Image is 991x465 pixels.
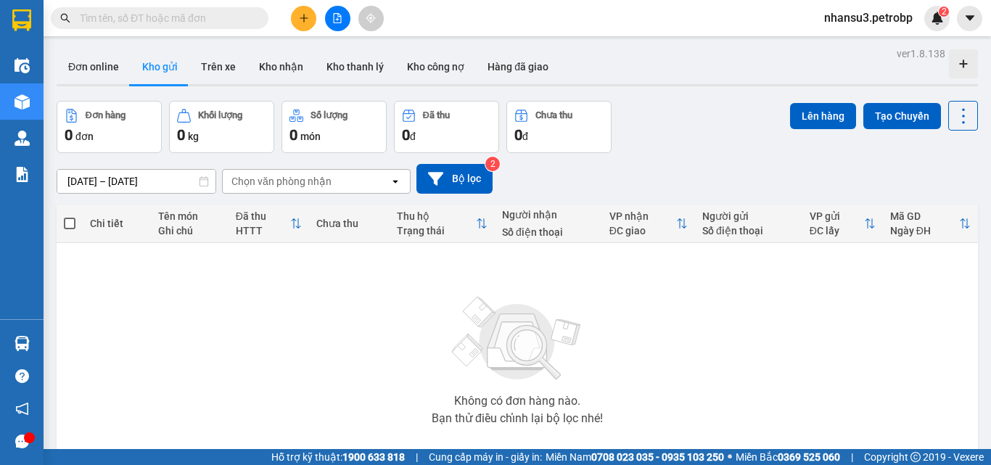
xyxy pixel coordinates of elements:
button: Lên hàng [790,103,856,129]
div: ver 1.8.138 [897,46,945,62]
span: | [851,449,853,465]
button: Kho thanh lý [315,49,395,84]
strong: 1900 633 818 [342,451,405,463]
th: Toggle SortBy [229,205,309,243]
span: đ [522,131,528,142]
div: Ngày ĐH [890,225,959,236]
span: 0 [289,126,297,144]
th: Toggle SortBy [390,205,495,243]
span: đ [410,131,416,142]
span: 0 [65,126,73,144]
input: Tìm tên, số ĐT hoặc mã đơn [80,10,251,26]
div: Chọn văn phòng nhận [231,174,332,189]
th: Toggle SortBy [602,205,695,243]
span: caret-down [963,12,976,25]
div: Đã thu [423,110,450,120]
span: món [300,131,321,142]
span: notification [15,402,29,416]
button: Số lượng0món [281,101,387,153]
span: 0 [177,126,185,144]
button: Chưa thu0đ [506,101,612,153]
div: ĐC lấy [810,225,864,236]
div: Khối lượng [198,110,242,120]
input: Select a date range. [57,170,215,193]
th: Toggle SortBy [802,205,883,243]
div: Không có đơn hàng nào. [454,395,580,407]
div: Người nhận [502,209,595,221]
span: question-circle [15,369,29,383]
span: Miền Bắc [736,449,840,465]
div: Ghi chú [158,225,221,236]
img: warehouse-icon [15,94,30,110]
img: warehouse-icon [15,58,30,73]
button: caret-down [957,6,982,31]
span: Cung cấp máy in - giấy in: [429,449,542,465]
div: ĐC giao [609,225,676,236]
span: 2 [941,7,946,17]
sup: 2 [485,157,500,171]
strong: 0708 023 035 - 0935 103 250 [591,451,724,463]
span: ⚪️ [728,454,732,460]
div: Tạo kho hàng mới [949,49,978,78]
button: Tạo Chuyến [863,103,941,129]
span: nhansu3.petrobp [813,9,924,27]
th: Toggle SortBy [883,205,978,243]
button: Kho công nợ [395,49,476,84]
svg: open [390,176,401,187]
span: file-add [332,13,342,23]
span: plus [299,13,309,23]
div: Chưa thu [316,218,382,229]
img: logo-vxr [12,9,31,31]
div: HTTT [236,225,290,236]
div: Số điện thoại [702,225,795,236]
button: plus [291,6,316,31]
span: 0 [514,126,522,144]
div: Chi tiết [90,218,144,229]
div: Tên món [158,210,221,222]
span: kg [188,131,199,142]
img: icon-new-feature [931,12,944,25]
button: Trên xe [189,49,247,84]
div: Chưa thu [535,110,572,120]
img: warehouse-icon [15,336,30,351]
span: aim [366,13,376,23]
button: Hàng đã giao [476,49,560,84]
span: Miền Nam [546,449,724,465]
button: Đơn online [57,49,131,84]
button: Đơn hàng0đơn [57,101,162,153]
img: solution-icon [15,167,30,182]
span: Hỗ trợ kỹ thuật: [271,449,405,465]
div: Bạn thử điều chỉnh lại bộ lọc nhé! [432,413,603,424]
div: VP nhận [609,210,676,222]
div: Thu hộ [397,210,476,222]
sup: 2 [939,7,949,17]
div: Số điện thoại [502,226,595,238]
span: message [15,435,29,448]
div: Đã thu [236,210,290,222]
div: VP gửi [810,210,864,222]
span: copyright [910,452,921,462]
button: Khối lượng0kg [169,101,274,153]
button: file-add [325,6,350,31]
button: aim [358,6,384,31]
div: Người gửi [702,210,795,222]
div: Đơn hàng [86,110,126,120]
img: svg+xml;base64,PHN2ZyBjbGFzcz0ibGlzdC1wbHVnX19zdmciIHhtbG5zPSJodHRwOi8vd3d3LnczLm9yZy8yMDAwL3N2Zy... [445,288,590,390]
img: warehouse-icon [15,131,30,146]
button: Bộ lọc [416,164,493,194]
span: search [60,13,70,23]
div: Trạng thái [397,225,476,236]
button: Kho gửi [131,49,189,84]
div: Mã GD [890,210,959,222]
span: 0 [402,126,410,144]
button: Kho nhận [247,49,315,84]
strong: 0369 525 060 [778,451,840,463]
button: Đã thu0đ [394,101,499,153]
span: | [416,449,418,465]
span: đơn [75,131,94,142]
div: Số lượng [311,110,348,120]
